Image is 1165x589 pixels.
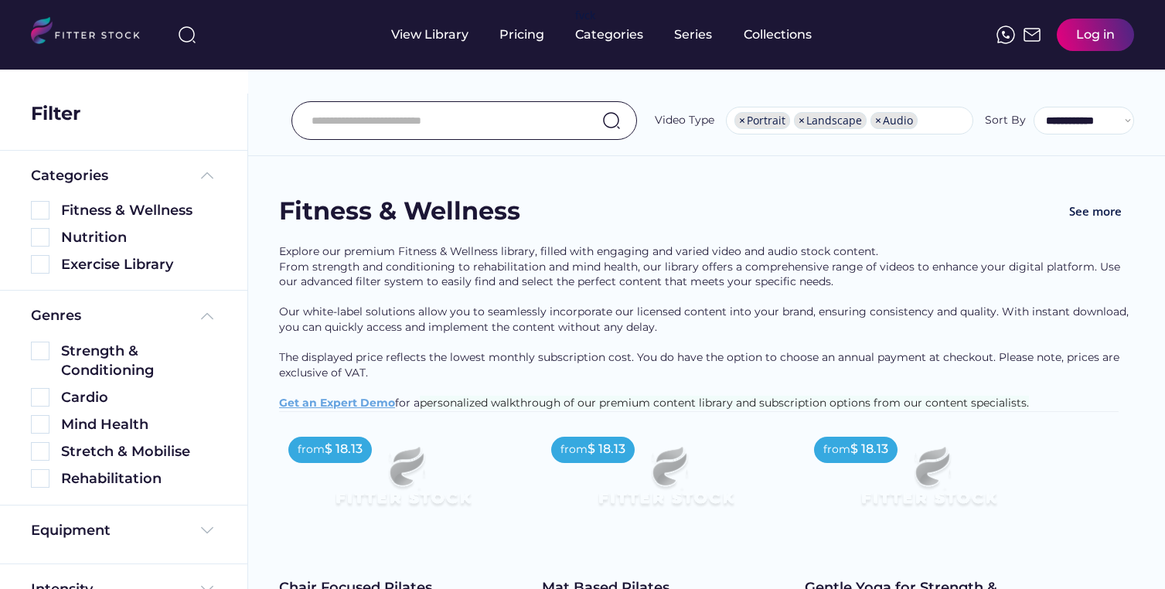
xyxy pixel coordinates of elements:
img: Rectangle%205126.svg [31,442,49,461]
span: personalized walkthrough of our premium content library and subscription options from our content... [420,396,1029,410]
img: Frame%2079%20%281%29.svg [304,427,502,539]
div: Explore our premium Fitness & Wellness library, filled with engaging and varied video and audio s... [279,244,1134,411]
div: from [298,442,325,458]
a: Get an Expert Demo [279,396,395,410]
div: from [823,442,850,458]
img: LOGO.svg [31,17,153,49]
img: Frame%2051.svg [1023,26,1041,44]
img: Rectangle%205126.svg [31,228,49,247]
li: Audio [870,112,918,129]
span: The displayed price reflects the lowest monthly subscription cost. You do have the option to choo... [279,350,1122,380]
img: Rectangle%205126.svg [31,255,49,274]
div: Video Type [655,113,714,128]
img: Frame%2079%20%281%29.svg [567,427,765,539]
button: See more [1057,194,1134,229]
div: Rehabilitation [61,469,216,489]
img: search-normal.svg [602,111,621,130]
div: Series [674,26,713,43]
div: Sort By [985,113,1026,128]
div: Nutrition [61,228,216,247]
img: Rectangle%205126.svg [31,415,49,434]
li: Portrait [734,112,790,129]
span: × [875,115,881,126]
img: Rectangle%205126.svg [31,201,49,220]
div: Equipment [31,521,111,540]
div: Stretch & Mobilise [61,442,216,461]
div: Categories [31,166,108,186]
img: Frame%20%285%29.svg [198,307,216,325]
img: Frame%20%284%29.svg [198,521,216,540]
div: fvck [575,8,595,23]
div: Cardio [61,388,216,407]
div: Mind Health [61,415,216,434]
div: Collections [744,26,812,43]
div: View Library [391,26,468,43]
div: Log in [1076,26,1115,43]
div: $ 18.13 [850,441,888,458]
img: meteor-icons_whatsapp%20%281%29.svg [996,26,1015,44]
img: Rectangle%205126.svg [31,388,49,407]
div: Exercise Library [61,255,216,274]
div: Genres [31,306,81,325]
div: Filter [31,100,80,127]
div: $ 18.13 [325,441,363,458]
li: Landscape [794,112,867,129]
div: Strength & Conditioning [61,342,216,380]
div: Fitness & Wellness [61,201,216,220]
span: × [799,115,805,126]
img: Frame%20%285%29.svg [198,166,216,185]
div: Fitness & Wellness [279,194,520,229]
img: search-normal%203.svg [178,26,196,44]
span: × [739,115,745,126]
div: Categories [575,26,643,43]
div: from [560,442,588,458]
img: Frame%2079%20%281%29.svg [829,427,1027,539]
img: Rectangle%205126.svg [31,469,49,488]
div: Pricing [499,26,544,43]
img: Rectangle%205126.svg [31,342,49,360]
div: $ 18.13 [588,441,625,458]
